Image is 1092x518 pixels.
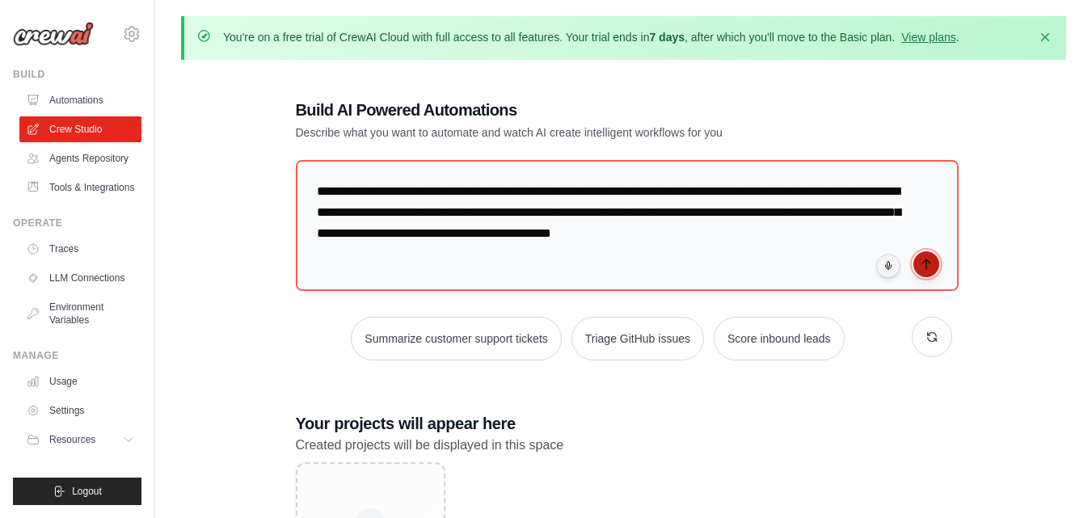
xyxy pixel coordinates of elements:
[351,317,561,360] button: Summarize customer support tickets
[19,265,141,291] a: LLM Connections
[876,254,900,278] button: Click to speak your automation idea
[19,236,141,262] a: Traces
[49,433,95,446] span: Resources
[223,29,959,45] p: You're on a free trial of CrewAI Cloud with full access to all features. Your trial ends in , aft...
[13,478,141,505] button: Logout
[296,435,952,456] p: Created projects will be displayed in this space
[19,294,141,333] a: Environment Variables
[296,412,952,435] h3: Your projects will appear here
[901,31,955,44] a: View plans
[13,68,141,81] div: Build
[571,317,704,360] button: Triage GitHub issues
[72,485,102,498] span: Logout
[19,427,141,453] button: Resources
[13,22,94,46] img: Logo
[19,87,141,113] a: Automations
[19,175,141,200] a: Tools & Integrations
[649,31,685,44] strong: 7 days
[13,217,141,230] div: Operate
[19,398,141,423] a: Settings
[714,317,845,360] button: Score inbound leads
[296,124,839,141] p: Describe what you want to automate and watch AI create intelligent workflows for you
[19,145,141,171] a: Agents Repository
[19,368,141,394] a: Usage
[296,99,839,121] h1: Build AI Powered Automations
[912,317,952,357] button: Get new suggestions
[13,349,141,362] div: Manage
[19,116,141,142] a: Crew Studio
